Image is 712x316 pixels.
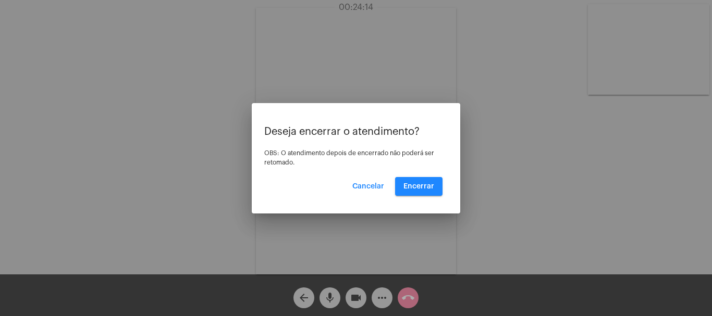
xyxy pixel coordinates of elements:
button: Encerrar [395,177,443,196]
p: Deseja encerrar o atendimento? [264,126,448,137]
span: OBS: O atendimento depois de encerrado não poderá ser retomado. [264,150,434,166]
span: Cancelar [352,183,384,190]
button: Cancelar [344,177,392,196]
span: Encerrar [403,183,434,190]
